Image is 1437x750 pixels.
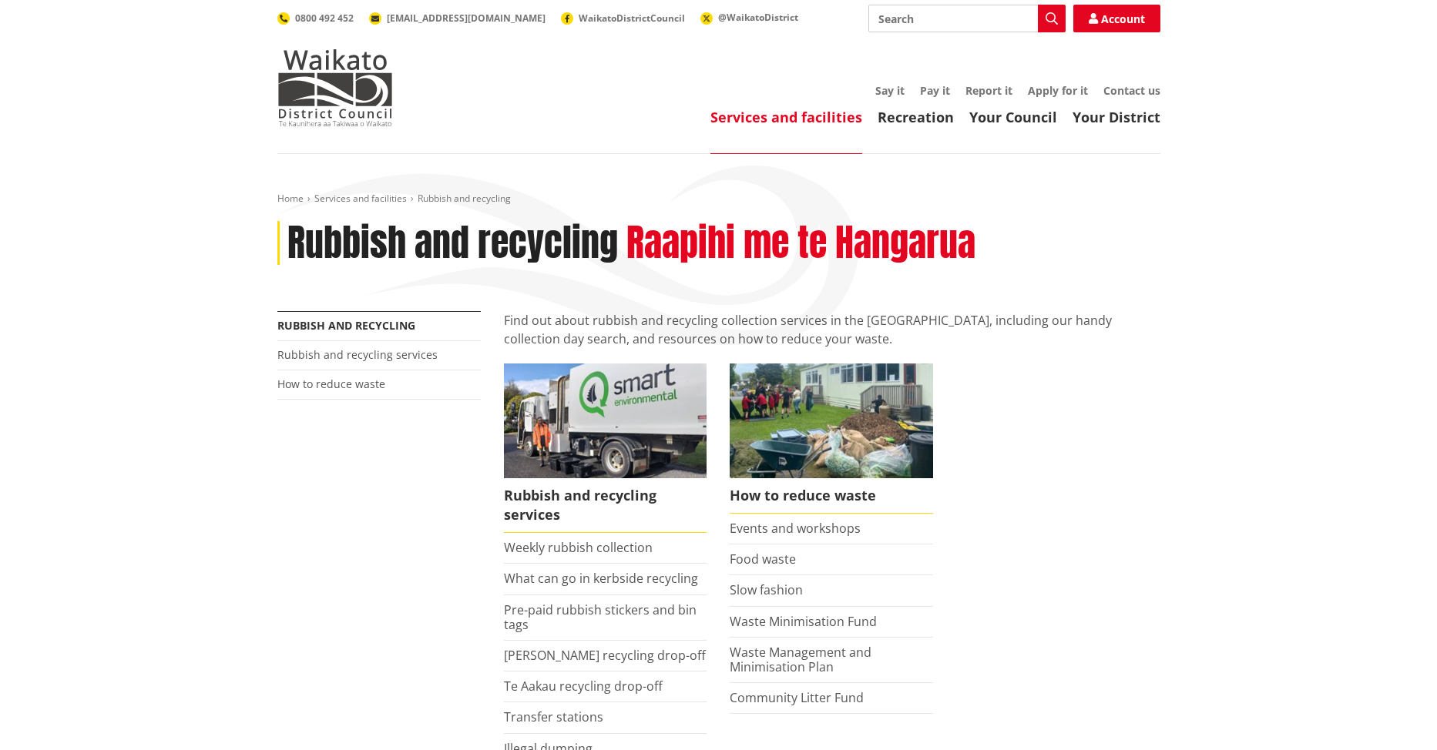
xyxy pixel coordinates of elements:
a: Say it [875,83,905,98]
p: Find out about rubbish and recycling collection services in the [GEOGRAPHIC_DATA], including our ... [504,311,1160,348]
a: Home [277,192,304,205]
a: Transfer stations [504,708,603,725]
img: Rubbish and recycling services [504,363,707,477]
a: Report it [965,83,1012,98]
nav: breadcrumb [277,193,1160,206]
a: How to reduce waste [277,377,385,391]
a: Weekly rubbish collection [504,539,653,556]
a: Events and workshops [730,520,861,537]
a: Apply for it [1028,83,1088,98]
a: @WaikatoDistrict [700,11,798,24]
a: Contact us [1103,83,1160,98]
a: Waste Minimisation Fund [730,613,877,630]
input: Search input [868,5,1066,32]
a: How to reduce waste [730,363,933,514]
a: What can go in kerbside recycling [504,570,698,587]
a: Pre-paid rubbish stickers and bin tags [504,601,697,633]
img: Reducing waste [730,363,933,477]
a: Te Aakau recycling drop-off [504,678,663,695]
a: Your Council [969,108,1057,126]
a: [PERSON_NAME] recycling drop-off [504,647,706,664]
h1: Rubbish and recycling [287,221,618,266]
a: Services and facilities [314,192,407,205]
a: Services and facilities [710,108,862,126]
span: @WaikatoDistrict [718,11,798,24]
a: Recreation [878,108,954,126]
a: Community Litter Fund [730,689,864,706]
span: 0800 492 452 [295,12,354,25]
a: Pay it [920,83,950,98]
span: How to reduce waste [730,478,933,514]
a: Rubbish and recycling services [277,347,438,362]
a: Rubbish and recycling [277,318,415,333]
a: Food waste [730,551,796,568]
img: Waikato District Council - Te Kaunihera aa Takiwaa o Waikato [277,49,393,126]
span: Rubbish and recycling [418,192,511,205]
a: 0800 492 452 [277,12,354,25]
span: Rubbish and recycling services [504,478,707,533]
a: Account [1073,5,1160,32]
a: WaikatoDistrictCouncil [561,12,685,25]
span: [EMAIL_ADDRESS][DOMAIN_NAME] [387,12,546,25]
a: Your District [1073,108,1160,126]
a: Waste Management and Minimisation Plan [730,644,871,675]
a: Slow fashion [730,581,803,598]
h2: Raapihi me te Hangarua [626,221,975,266]
a: Rubbish and recycling services [504,363,707,533]
span: WaikatoDistrictCouncil [579,12,685,25]
a: [EMAIL_ADDRESS][DOMAIN_NAME] [369,12,546,25]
